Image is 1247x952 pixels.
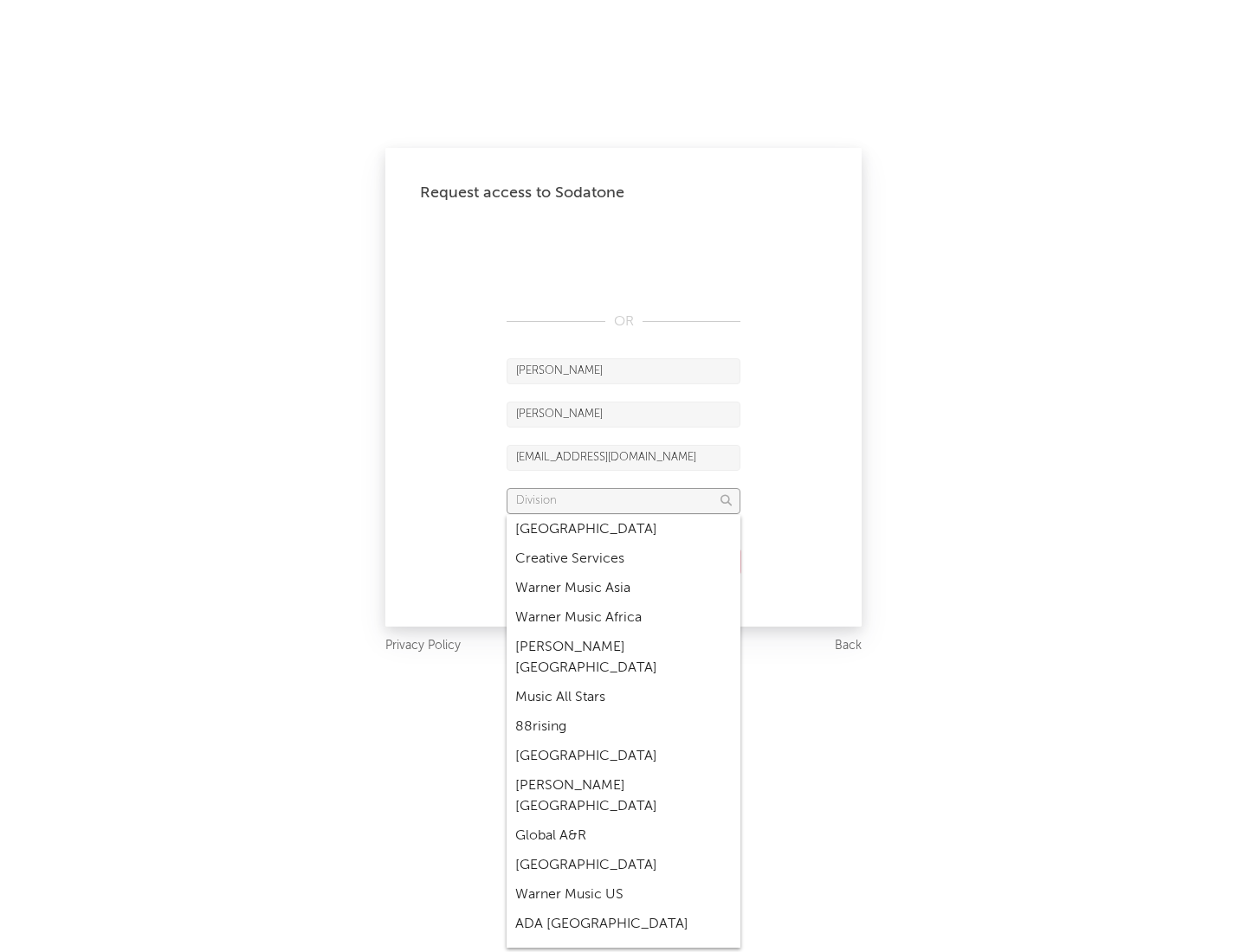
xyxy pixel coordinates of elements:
[507,880,740,910] div: Warner Music US
[507,742,740,771] div: [GEOGRAPHIC_DATA]
[507,515,740,544] div: [GEOGRAPHIC_DATA]
[507,358,740,384] input: First Name
[507,771,740,821] div: [PERSON_NAME] [GEOGRAPHIC_DATA]
[507,445,740,471] input: Email
[420,183,827,203] div: Request access to Sodatone
[507,544,740,574] div: Creative Services
[507,712,740,742] div: 88rising
[507,821,740,851] div: Global A&R
[507,402,740,428] input: Last Name
[507,574,740,603] div: Warner Music Asia
[507,312,740,332] div: OR
[507,910,740,939] div: ADA [GEOGRAPHIC_DATA]
[507,633,740,683] div: [PERSON_NAME] [GEOGRAPHIC_DATA]
[835,635,862,657] a: Back
[507,851,740,880] div: [GEOGRAPHIC_DATA]
[507,488,740,514] input: Division
[385,635,461,657] a: Privacy Policy
[507,603,740,633] div: Warner Music Africa
[507,683,740,712] div: Music All Stars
